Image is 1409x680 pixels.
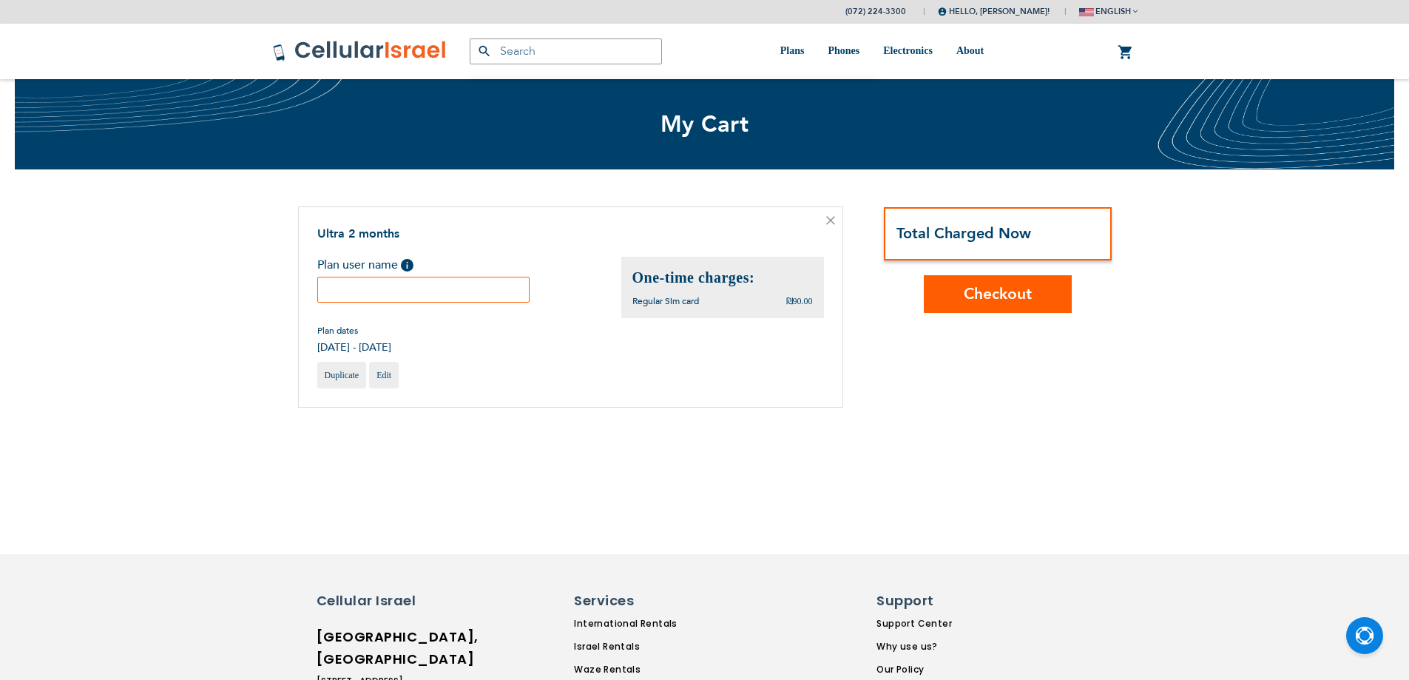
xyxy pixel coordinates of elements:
a: Our Policy [876,663,968,676]
a: (072) 224-3300 [845,6,906,17]
h6: Support [876,591,959,610]
span: Plan user name [317,257,398,273]
h6: Services [574,591,748,610]
span: Phones [828,45,859,56]
input: Search [470,38,662,64]
span: Duplicate [325,370,359,380]
h6: Cellular Israel [317,591,446,610]
a: Support Center [876,617,968,630]
img: Cellular Israel Logo [272,40,447,62]
a: Ultra 2 months [317,226,399,242]
a: Duplicate [317,362,367,388]
a: Edit [369,362,399,388]
span: Checkout [964,283,1032,305]
span: Plans [780,45,805,56]
span: [DATE] - [DATE] [317,340,391,354]
a: Why use us? [876,640,968,653]
a: Israel Rentals [574,640,757,653]
span: My Cart [660,109,749,140]
a: Plans [780,24,805,79]
span: Help [401,259,413,272]
button: Checkout [924,275,1072,313]
img: english [1079,8,1094,16]
strong: Total Charged Now [896,223,1031,243]
h2: One-time charges: [632,268,813,288]
span: ₪90.00 [786,296,813,306]
a: Electronics [883,24,933,79]
span: Hello, [PERSON_NAME]! [938,6,1050,17]
span: Edit [376,370,391,380]
span: Electronics [883,45,933,56]
span: About [956,45,984,56]
a: International Rentals [574,617,757,630]
span: Plan dates [317,325,391,337]
h6: [GEOGRAPHIC_DATA], [GEOGRAPHIC_DATA] [317,626,446,670]
span: Regular Sim card [632,295,699,307]
a: Phones [828,24,859,79]
a: About [956,24,984,79]
a: Waze Rentals [574,663,757,676]
button: english [1079,1,1138,22]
